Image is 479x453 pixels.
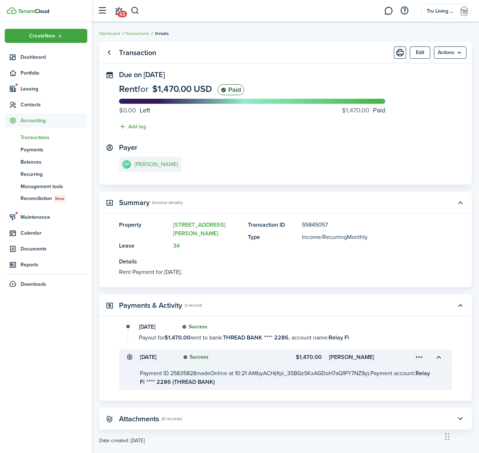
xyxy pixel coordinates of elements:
panel-main-title: Payments & Activity [119,301,182,310]
button: Add tag [119,123,146,131]
progress-caption-label: Left [119,106,150,115]
span: Management tools [21,183,87,190]
img: Tru Living Company, LLC [458,5,470,17]
panel-main-title: Lease [119,241,170,250]
button: Toggle accordion [454,299,466,311]
a: LW[PERSON_NAME] [119,157,181,172]
a: Management tools [5,180,87,192]
a: Dashboard [99,30,120,37]
panel-main-title: Transaction ID [248,221,298,229]
span: for [137,82,149,96]
span: Recurring Monthly [322,233,368,241]
panel-main-body: Toggle accordion [99,323,472,401]
status: Success [182,324,207,330]
span: Rent [119,82,137,96]
a: Recurring [5,168,87,180]
e-details-info-title: [PERSON_NAME] [135,161,178,168]
span: Due on [DATE] [119,69,165,80]
button: Open resource center [398,5,410,17]
a: Reports [5,258,87,272]
a: Transactions [5,131,87,143]
span: Accounting [21,117,87,124]
span: Create New [29,34,55,39]
b: $1,470.00 [164,333,190,342]
span: Documents [21,245,87,253]
button: Search [131,5,140,17]
b: THREAD BANK [223,333,262,342]
panel-main-title: Type [248,233,298,241]
button: Open menu [434,46,466,59]
button: Toggle accordion [454,196,466,209]
menu-btn: Actions [434,46,466,59]
status: Paid [217,84,244,95]
a: Messaging [382,2,395,20]
accordion-content: Toggle accordion [119,365,452,390]
a: Go back [103,46,115,59]
button: Print [394,46,406,59]
panel-main-description: / [302,233,430,241]
span: 93 [118,11,127,17]
img: TenantCloud [7,7,17,14]
panel-main-title: Property [119,221,170,238]
progress-caption-label-value: $1,470.00 [342,106,369,115]
span: Reports [21,261,87,268]
div: Drag [445,426,449,447]
a: 34 [173,241,180,250]
a: [STREET_ADDRESS][PERSON_NAME] [173,221,225,237]
panel-main-title: Attachments [119,415,159,423]
panel-main-title: Payer [119,143,137,152]
a: Balances [5,156,87,168]
panel-main-description: Rent Payment for [DATE]. [119,268,430,276]
span: Recurring [21,170,87,178]
panel-main-description: 55845057 [302,221,430,229]
transaction-view-payment-description: Payment ID 25635828 made by Payment account: [140,369,430,386]
panel-main-subtitle: (Invoice details) [152,199,183,206]
transaction-details-table-item-client: Latoya Waters [329,353,393,361]
created-at: Date created: [DATE] [99,437,472,444]
span: Reconciliation [21,195,87,203]
status: Success [183,354,208,360]
span: Dashboard [21,53,87,61]
panel-main-title: Transaction [119,49,156,57]
img: TenantCloud [18,9,49,13]
button: Edit [410,46,430,59]
span: Leasing [21,85,87,93]
panel-main-title: Summary [119,199,150,207]
span: Downloads [21,280,46,288]
span: Tru Living Company, LLC [427,9,456,14]
a: Transactions [125,30,149,37]
panel-main-subtitle: (0 records) [162,416,182,422]
button: Toggle accordion [432,351,445,363]
span: Payments [21,146,87,154]
span: Transactions [21,134,87,141]
span: New [55,195,64,202]
button: Open menu [413,351,425,363]
span: Contacts [21,101,87,108]
transaction-details-table-item-amount: $1,470.00 [264,353,322,361]
button: Toggle accordion [454,413,466,425]
panel-main-title: Details [119,257,430,266]
b: **** 2286 (THREAD BANK) [146,378,215,386]
transaction-details-activity-item-descri: Payout for sent to bank: , account name: [139,333,430,342]
span: Online at 10:21 AM [210,369,257,377]
panel-main-subtitle: (1 record) [185,302,202,308]
iframe: Chat Widget [443,418,479,453]
span: Income [302,233,321,241]
span: Balances [21,158,87,166]
span: Maintenance [21,213,87,221]
span: ACH [263,369,274,377]
span: (#pi_3SBGzSKxAGDoH7aQ1PY7NZ9y). [274,369,370,377]
button: Open sidebar [95,4,109,18]
b: Relay Fi [140,369,430,386]
span: Details [155,30,169,37]
transaction-details-table-item-date: [DATE] [140,353,176,361]
a: Notifications [112,2,126,20]
button: Open menu [5,29,87,43]
progress-caption-label-value: $0.00 [119,106,136,115]
a: Dashboard [5,50,87,64]
b: Relay Fi [329,333,349,342]
a: ReconciliationNew [5,192,87,205]
span: Calendar [21,229,87,237]
a: Payments [5,143,87,156]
